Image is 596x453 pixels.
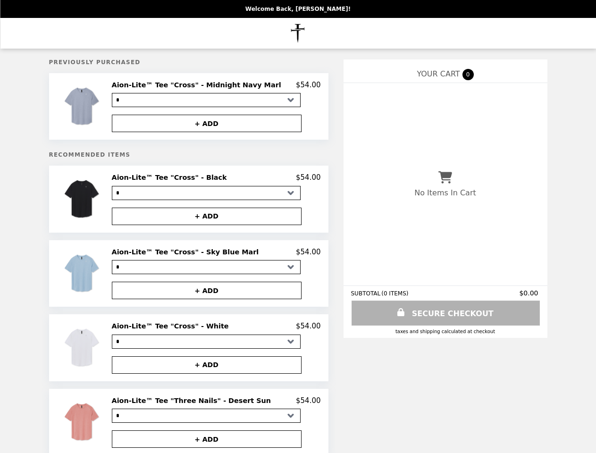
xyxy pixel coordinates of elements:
[61,81,105,132] img: Aion-Lite™ Tee "Cross" - Midnight Navy Marl
[381,290,408,297] span: ( 0 ITEMS )
[112,282,302,299] button: + ADD
[296,396,321,405] p: $54.00
[414,188,476,197] p: No Items In Cart
[417,69,460,78] span: YOUR CART
[245,6,351,12] p: Welcome Back, [PERSON_NAME]!
[112,81,285,89] h2: Aion-Lite™ Tee "Cross" - Midnight Navy Marl
[61,322,105,373] img: Aion-Lite™ Tee "Cross" - White
[112,186,301,200] select: Select a product variant
[112,409,301,423] select: Select a product variant
[112,396,275,405] h2: Aion-Lite™ Tee "Three Nails" - Desert Sun
[49,59,328,66] h5: Previously Purchased
[112,208,302,225] button: + ADD
[296,81,321,89] p: $54.00
[61,248,105,299] img: Aion-Lite™ Tee "Cross" - Sky Blue Marl
[462,69,474,80] span: 0
[112,173,231,182] h2: Aion-Lite™ Tee "Cross" - Black
[112,335,301,349] select: Select a product variant
[274,24,322,43] img: Brand Logo
[296,248,321,256] p: $54.00
[112,322,233,330] h2: Aion-Lite™ Tee "Cross" - White
[112,93,301,107] select: Select a product variant
[112,115,302,132] button: + ADD
[519,289,539,297] span: $0.00
[61,173,105,225] img: Aion-Lite™ Tee "Cross" - Black
[112,356,302,374] button: + ADD
[112,260,301,274] select: Select a product variant
[112,248,263,256] h2: Aion-Lite™ Tee "Cross" - Sky Blue Marl
[61,396,105,448] img: Aion-Lite™ Tee "Three Nails" - Desert Sun
[49,151,328,158] h5: Recommended Items
[351,329,540,334] div: Taxes and Shipping calculated at checkout
[296,322,321,330] p: $54.00
[112,430,302,448] button: + ADD
[296,173,321,182] p: $54.00
[351,290,382,297] span: SUBTOTAL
